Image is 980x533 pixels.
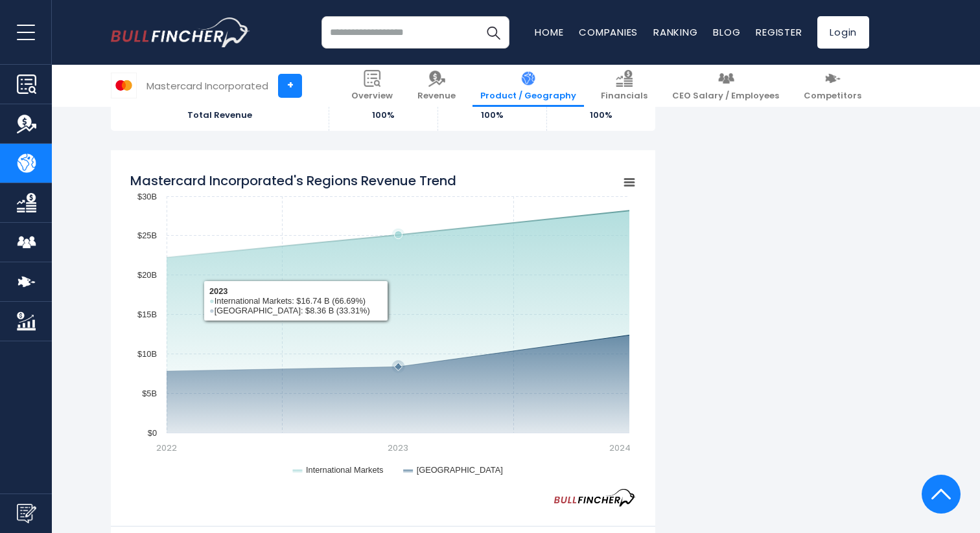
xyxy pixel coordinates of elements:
text: 2024 [609,442,631,454]
a: Register [756,25,802,39]
a: Product / Geography [472,65,584,107]
a: Login [817,16,869,49]
text: $25B [137,231,157,240]
a: Go to homepage [111,17,250,47]
svg: Mastercard Incorporated's Regions Revenue Trend [130,165,636,489]
text: 2023 [388,442,408,454]
a: + [278,74,302,98]
text: $0 [148,428,157,438]
a: Ranking [653,25,697,39]
a: Blog [713,25,740,39]
td: 100% [329,100,437,131]
tspan: Mastercard Incorporated's Regions Revenue Trend [130,172,456,190]
text: $30B [137,192,157,201]
button: Search [477,16,509,49]
a: Revenue [410,65,463,107]
img: bullfincher logo [111,17,250,47]
a: Financials [593,65,655,107]
div: Mastercard Incorporated [146,78,268,93]
text: $10B [137,349,157,359]
td: 100% [546,100,655,131]
text: 2022 [156,442,177,454]
img: MA logo [111,73,136,98]
span: Product / Geography [480,91,576,102]
a: Overview [344,65,401,107]
a: Companies [579,25,638,39]
td: 100% [437,100,546,131]
td: Total Revenue [111,100,329,131]
text: $20B [137,270,157,280]
text: $15B [137,310,157,319]
span: CEO Salary / Employees [672,91,779,102]
a: CEO Salary / Employees [664,65,787,107]
a: Competitors [796,65,869,107]
span: Financials [601,91,647,102]
a: Home [535,25,563,39]
span: Revenue [417,91,456,102]
text: International Markets [306,465,384,475]
text: $5B [142,389,157,398]
span: Competitors [804,91,861,102]
span: Overview [351,91,393,102]
text: [GEOGRAPHIC_DATA] [417,465,503,475]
